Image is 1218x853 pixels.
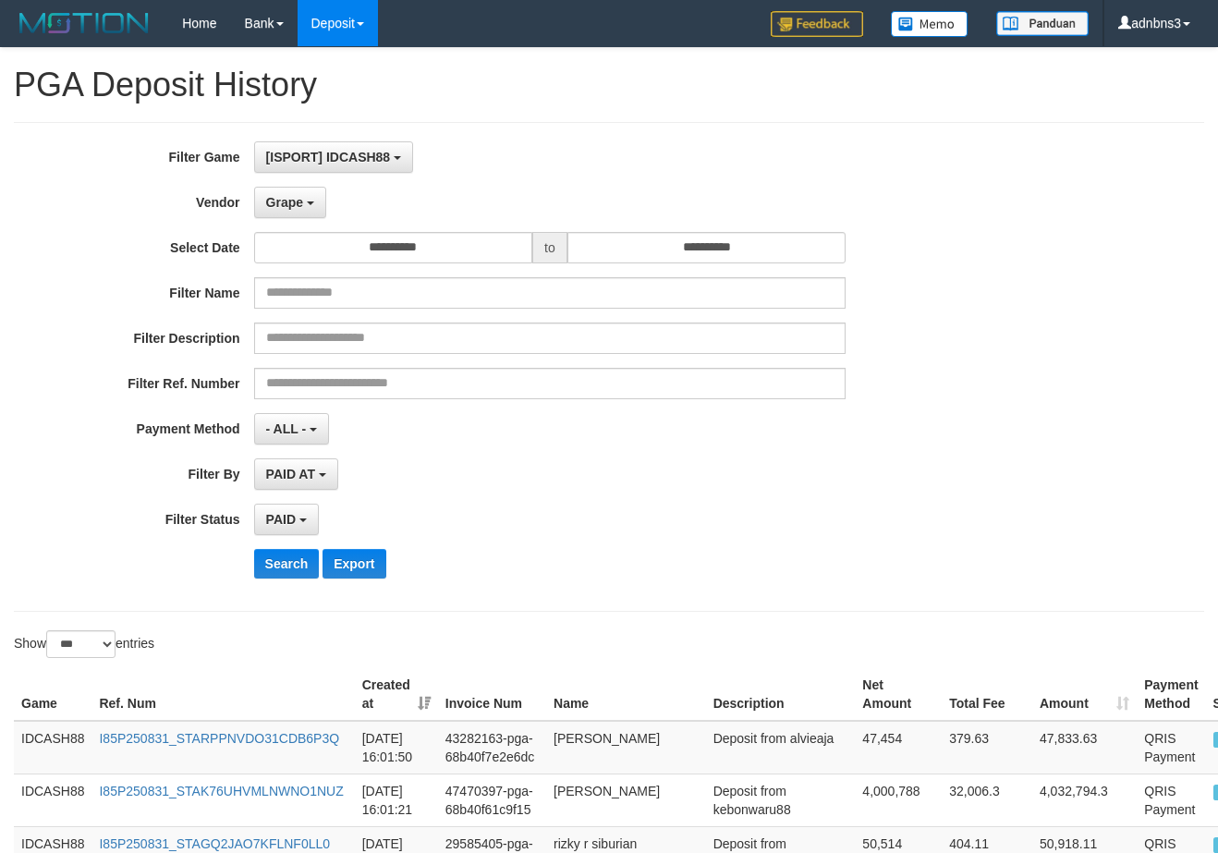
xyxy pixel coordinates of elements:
[1032,721,1137,774] td: 47,833.63
[1032,668,1137,721] th: Amount: activate to sort column ascending
[996,11,1089,36] img: panduan.png
[355,668,438,721] th: Created at: activate to sort column ascending
[99,836,330,851] a: I85P250831_STAGQ2JAO7KFLNF0LL0
[706,774,856,826] td: Deposit from kebonwaru88
[546,721,706,774] td: [PERSON_NAME]
[266,195,303,210] span: Grape
[14,67,1204,104] h1: PGA Deposit History
[942,774,1032,826] td: 32,006.3
[891,11,968,37] img: Button%20Memo.svg
[438,721,546,774] td: 43282163-pga-68b40f7e2e6dc
[254,413,329,445] button: - ALL -
[323,549,385,579] button: Export
[91,668,354,721] th: Ref. Num
[254,504,319,535] button: PAID
[266,512,296,527] span: PAID
[771,11,863,37] img: Feedback.jpg
[942,721,1032,774] td: 379.63
[355,774,438,826] td: [DATE] 16:01:21
[99,731,339,746] a: I85P250831_STARPPNVDO31CDB6P3Q
[266,421,307,436] span: - ALL -
[14,721,91,774] td: IDCASH88
[1137,668,1205,721] th: Payment Method
[706,668,856,721] th: Description
[546,774,706,826] td: [PERSON_NAME]
[14,774,91,826] td: IDCASH88
[266,150,391,165] span: [ISPORT] IDCASH88
[855,668,942,721] th: Net Amount
[254,141,413,173] button: [ISPORT] IDCASH88
[438,668,546,721] th: Invoice Num
[438,774,546,826] td: 47470397-pga-68b40f61c9f15
[14,668,91,721] th: Game
[266,467,315,481] span: PAID AT
[706,721,856,774] td: Deposit from alvieaja
[1137,774,1205,826] td: QRIS Payment
[546,668,706,721] th: Name
[14,9,154,37] img: MOTION_logo.png
[1137,721,1205,774] td: QRIS Payment
[14,630,154,658] label: Show entries
[254,458,338,490] button: PAID AT
[99,784,343,798] a: I85P250831_STAK76UHVMLNWNO1NUZ
[855,721,942,774] td: 47,454
[355,721,438,774] td: [DATE] 16:01:50
[254,549,320,579] button: Search
[46,630,116,658] select: Showentries
[942,668,1032,721] th: Total Fee
[254,187,326,218] button: Grape
[532,232,567,263] span: to
[1032,774,1137,826] td: 4,032,794.3
[855,774,942,826] td: 4,000,788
